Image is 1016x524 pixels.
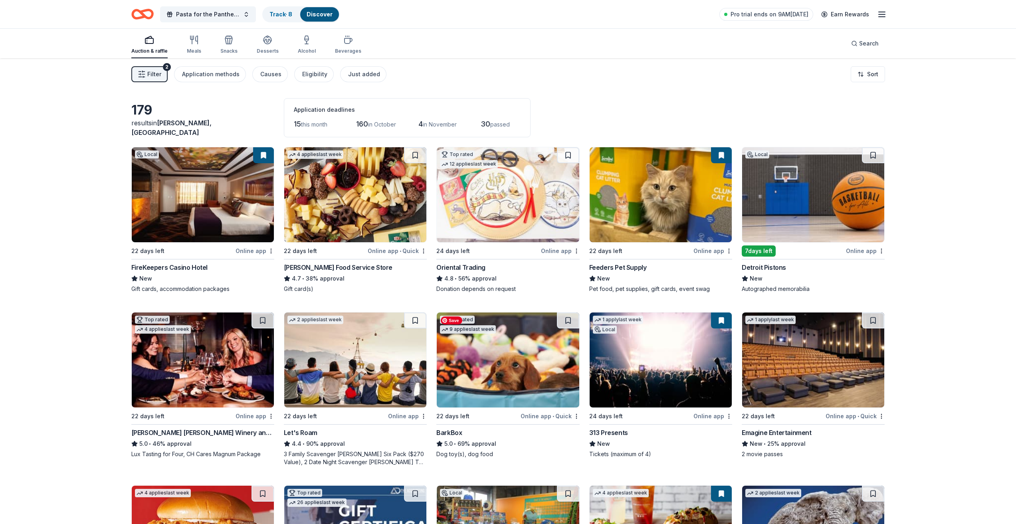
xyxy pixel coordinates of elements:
div: Emagine Entertainment [742,428,812,437]
img: Image for Oriental Trading [437,147,579,242]
div: Top rated [440,316,475,324]
span: Pasta for the Panthers Event and Auction [176,10,240,19]
span: [PERSON_NAME], [GEOGRAPHIC_DATA] [131,119,212,136]
span: 4.8 [444,274,454,283]
span: Search [859,39,879,48]
div: Top rated [135,316,170,324]
button: Eligibility [294,66,334,82]
img: Image for FireKeepers Casino Hotel [132,147,274,242]
img: Image for Detroit Pistons [742,147,884,242]
div: 22 days left [131,246,164,256]
div: Online app [541,246,580,256]
div: 313 Presents [589,428,628,437]
span: 30 [481,120,490,128]
img: Image for BarkBox [437,312,579,407]
div: Eligibility [302,69,327,79]
div: 1 apply last week [593,316,643,324]
div: 22 days left [589,246,622,256]
span: 4.4 [292,439,301,449]
div: Lux Tasting for Four, CH Cares Magnum Package [131,450,274,458]
button: Filter2 [131,66,168,82]
div: Oriental Trading [436,263,485,272]
span: • [455,275,457,282]
div: Application deadlines [294,105,521,115]
div: 2 movie passes [742,450,885,458]
div: Application methods [182,69,240,79]
div: Gift card(s) [284,285,427,293]
div: Tickets (maximum of 4) [589,450,732,458]
span: • [553,413,554,419]
div: 9 applies last week [440,325,496,334]
span: New [597,274,610,283]
div: Online app Quick [826,411,885,421]
div: 179 [131,102,274,118]
span: New [597,439,610,449]
div: 26 applies last week [287,498,347,507]
span: • [302,275,304,282]
span: 4 [418,120,423,128]
div: Online app [693,411,732,421]
button: Causes [252,66,288,82]
div: Gift cards, accommodation packages [131,285,274,293]
div: Meals [187,48,201,54]
div: 22 days left [284,411,317,421]
span: • [858,413,860,419]
span: 160 [356,120,368,128]
img: Image for 313 Presents [590,312,732,407]
img: Image for Feeders Pet Supply [590,147,732,242]
div: 90% approval [284,439,427,449]
div: 46% approval [131,439,274,449]
a: Image for Oriental TradingTop rated12 applieslast week24 days leftOnline appOriental Trading4.8•5... [436,147,579,293]
div: 22 days left [284,246,317,256]
a: Earn Rewards [816,7,874,22]
div: Online app [846,246,885,256]
div: Online app Quick [368,246,427,256]
a: Pro trial ends on 9AM[DATE] [719,8,813,21]
div: 38% approval [284,274,427,283]
div: Just added [348,69,380,79]
div: Dog toy(s), dog food [436,450,579,458]
a: Image for BarkBoxTop rated9 applieslast week22 days leftOnline app•QuickBarkBox5.0•69% approvalDo... [436,312,579,458]
div: 25% approval [742,439,885,449]
div: 4 applies last week [135,489,191,497]
div: Online app [388,411,427,421]
span: Pro trial ends on 9AM[DATE] [731,10,808,19]
div: 69% approval [436,439,579,449]
span: 15 [294,120,301,128]
div: 2 applies last week [287,316,343,324]
span: • [303,441,305,447]
img: Image for Cooper's Hawk Winery and Restaurants [132,312,274,407]
span: 5.0 [444,439,453,449]
div: Local [745,150,769,158]
div: Online app [236,246,274,256]
div: Autographed memorabilia [742,285,885,293]
span: in November [423,121,457,128]
button: Track· 8Discover [262,6,340,22]
div: Pet food, pet supplies, gift cards, event swag [589,285,732,293]
a: Image for Cooper's Hawk Winery and RestaurantsTop rated4 applieslast week22 days leftOnline app[P... [131,312,274,458]
button: Pasta for the Panthers Event and Auction [160,6,256,22]
button: Just added [340,66,386,82]
span: • [149,441,151,447]
a: Image for 313 Presents1 applylast weekLocal24 days leftOnline app313 PresentsNewTickets (maximum ... [589,312,732,458]
a: Image for Gordon Food Service Store4 applieslast week22 days leftOnline app•Quick[PERSON_NAME] Fo... [284,147,427,293]
div: results [131,118,274,137]
div: Beverages [335,48,361,54]
button: Alcohol [298,32,316,58]
a: Track· 8 [269,11,292,18]
div: FireKeepers Casino Hotel [131,263,208,272]
span: • [454,441,456,447]
div: 24 days left [589,411,623,421]
span: Save [441,316,462,324]
span: this month [301,121,327,128]
div: 1 apply last week [745,316,796,324]
img: Image for Emagine Entertainment [742,312,884,407]
button: Sort [851,66,885,82]
a: Image for FireKeepers Casino HotelLocal22 days leftOnline appFireKeepers Casino HotelNewGift card... [131,147,274,293]
a: Image for Detroit PistonsLocal7days leftOnline appDetroit PistonsNewAutographed memorabilia [742,147,885,293]
div: 12 applies last week [440,160,498,168]
a: Image for Let's Roam2 applieslast week22 days leftOnline appLet's Roam4.4•90% approval3 Family Sc... [284,312,427,466]
div: 7 days left [742,245,776,257]
div: 4 applies last week [593,489,649,497]
a: Image for Feeders Pet Supply22 days leftOnline appFeeders Pet SupplyNewPet food, pet supplies, gi... [589,147,732,293]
